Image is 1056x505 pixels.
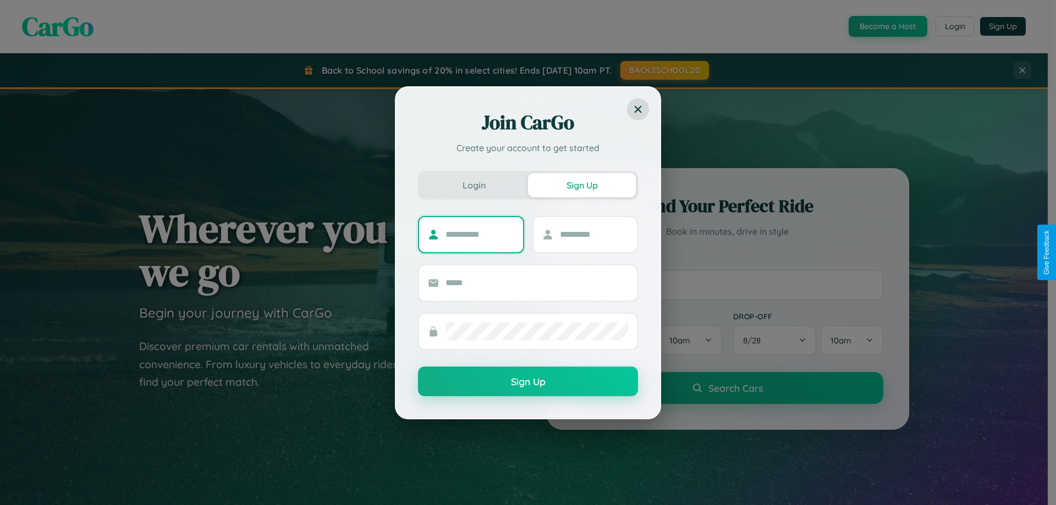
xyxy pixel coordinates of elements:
[418,141,638,154] p: Create your account to get started
[418,109,638,136] h2: Join CarGo
[420,173,528,197] button: Login
[1043,230,1050,275] div: Give Feedback
[418,367,638,396] button: Sign Up
[528,173,636,197] button: Sign Up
